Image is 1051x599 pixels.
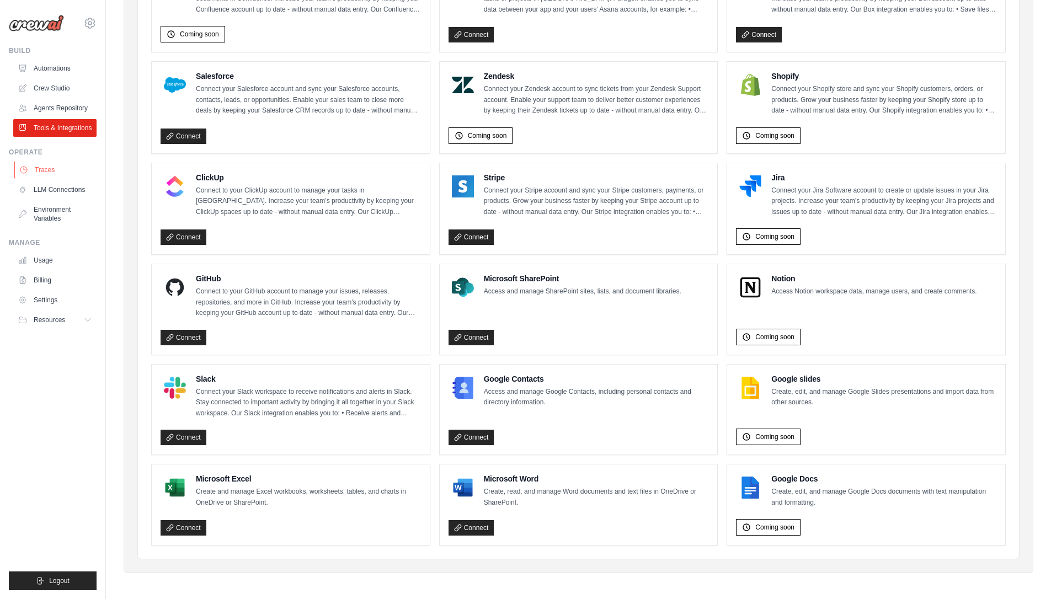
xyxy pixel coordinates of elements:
[736,27,782,42] a: Connect
[452,477,474,499] img: Microsoft Word Logo
[13,201,97,227] a: Environment Variables
[13,311,97,329] button: Resources
[449,229,494,245] a: Connect
[484,486,709,508] p: Create, read, and manage Word documents and text files in OneDrive or SharePoint.
[164,377,186,399] img: Slack Logo
[164,477,186,499] img: Microsoft Excel Logo
[161,330,206,345] a: Connect
[196,185,421,218] p: Connect to your ClickUp account to manage your tasks in [GEOGRAPHIC_DATA]. Increase your team’s p...
[755,333,794,341] span: Coming soon
[196,84,421,116] p: Connect your Salesforce account and sync your Salesforce accounts, contacts, leads, or opportunit...
[484,84,709,116] p: Connect your Zendesk account to sync tickets from your Zendesk Support account. Enable your suppo...
[161,129,206,144] a: Connect
[771,286,977,297] p: Access Notion workspace data, manage users, and create comments.
[161,430,206,445] a: Connect
[771,84,996,116] p: Connect your Shopify store and sync your Shopify customers, orders, or products. Grow your busine...
[449,330,494,345] a: Connect
[196,387,421,419] p: Connect your Slack workspace to receive notifications and alerts in Slack. Stay connected to impo...
[196,172,421,183] h4: ClickUp
[449,27,494,42] a: Connect
[771,373,996,384] h4: Google slides
[164,74,186,96] img: Salesforce Logo
[484,71,709,82] h4: Zendesk
[771,486,996,508] p: Create, edit, and manage Google Docs documents with text manipulation and formatting.
[449,520,494,536] a: Connect
[13,99,97,117] a: Agents Repository
[164,276,186,298] img: GitHub Logo
[14,161,98,179] a: Traces
[49,576,70,585] span: Logout
[771,273,977,284] h4: Notion
[771,185,996,218] p: Connect your Jira Software account to create or update issues in your Jira projects. Increase you...
[9,46,97,55] div: Build
[161,229,206,245] a: Connect
[452,276,474,298] img: Microsoft SharePoint Logo
[771,71,996,82] h4: Shopify
[13,271,97,289] a: Billing
[196,473,421,484] h4: Microsoft Excel
[9,15,64,31] img: Logo
[484,373,709,384] h4: Google Contacts
[484,172,709,183] h4: Stripe
[484,286,681,297] p: Access and manage SharePoint sites, lists, and document libraries.
[484,185,709,218] p: Connect your Stripe account and sync your Stripe customers, payments, or products. Grow your busi...
[771,172,996,183] h4: Jira
[13,291,97,309] a: Settings
[755,131,794,140] span: Coming soon
[13,60,97,77] a: Automations
[13,252,97,269] a: Usage
[13,79,97,97] a: Crew Studio
[13,119,97,137] a: Tools & Integrations
[739,377,761,399] img: Google slides Logo
[9,238,97,247] div: Manage
[484,387,709,408] p: Access and manage Google Contacts, including personal contacts and directory information.
[196,273,421,284] h4: GitHub
[755,432,794,441] span: Coming soon
[196,286,421,319] p: Connect to your GitHub account to manage your issues, releases, repositories, and more in GitHub....
[9,148,97,157] div: Operate
[34,315,65,324] span: Resources
[739,74,761,96] img: Shopify Logo
[739,477,761,499] img: Google Docs Logo
[196,486,421,508] p: Create and manage Excel workbooks, worksheets, tables, and charts in OneDrive or SharePoint.
[13,181,97,199] a: LLM Connections
[755,232,794,241] span: Coming soon
[161,520,206,536] a: Connect
[484,473,709,484] h4: Microsoft Word
[449,430,494,445] a: Connect
[452,377,474,399] img: Google Contacts Logo
[484,273,681,284] h4: Microsoft SharePoint
[771,387,996,408] p: Create, edit, and manage Google Slides presentations and import data from other sources.
[468,131,507,140] span: Coming soon
[9,571,97,590] button: Logout
[180,30,219,39] span: Coming soon
[452,175,474,197] img: Stripe Logo
[771,473,996,484] h4: Google Docs
[755,523,794,532] span: Coming soon
[739,276,761,298] img: Notion Logo
[196,71,421,82] h4: Salesforce
[452,74,474,96] img: Zendesk Logo
[164,175,186,197] img: ClickUp Logo
[196,373,421,384] h4: Slack
[739,175,761,197] img: Jira Logo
